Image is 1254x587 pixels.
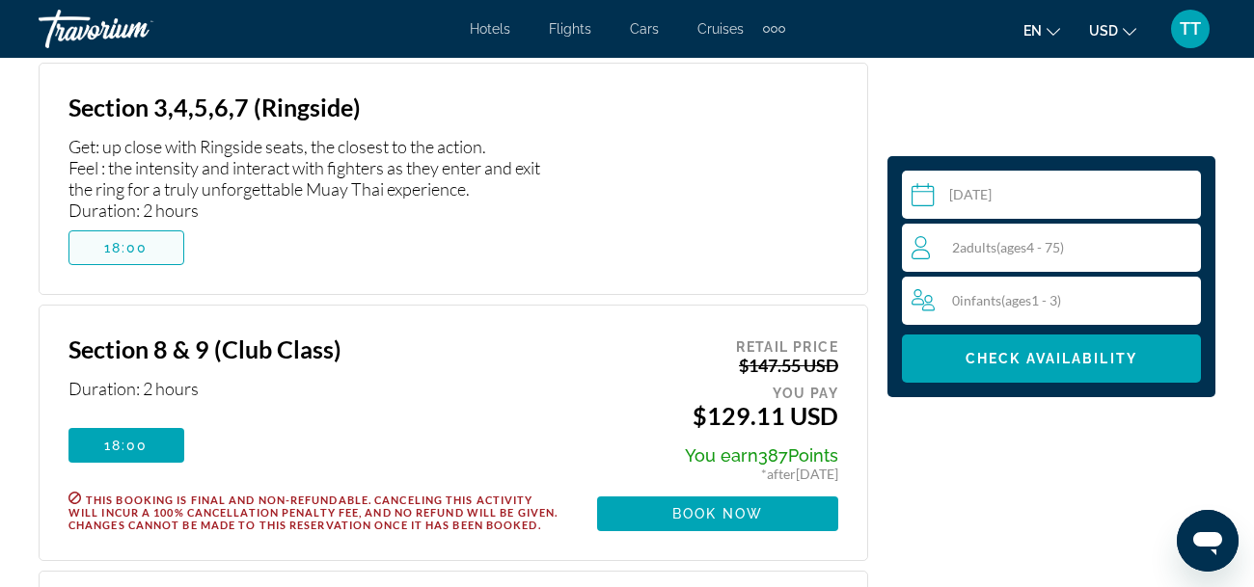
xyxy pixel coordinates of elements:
[1089,23,1118,39] span: USD
[767,466,796,482] span: after
[1023,16,1060,44] button: Change language
[1001,292,1061,308] span: ( 1 - 3)
[68,93,559,121] h3: Section 3,4,5,6,7 (Ringside)
[630,21,659,37] a: Cars
[597,381,838,401] div: You pay
[693,401,838,430] ins: $129.11 USD
[902,334,1201,383] button: Check Availability
[68,428,184,463] button: 18:00
[68,334,559,363] h3: Section 8 & 9 (Club Class)
[758,445,788,466] span: 387
[1023,23,1042,39] span: en
[549,21,591,37] a: Flights
[966,351,1137,366] span: Check Availability
[672,506,764,521] span: Book now
[597,334,838,355] div: Retail Price
[597,496,838,531] button: Book now
[960,239,996,255] span: Adults
[902,224,1201,325] button: Travelers: 2 adults, 0 children
[960,292,1001,308] span: Infants
[788,445,838,466] span: Points
[1089,16,1136,44] button: Change currency
[104,240,149,255] span: 18:00
[697,21,744,37] a: Cruises
[763,13,785,44] button: Extra navigation items
[597,466,838,482] div: * [DATE]
[1005,292,1031,308] span: ages
[597,334,838,430] div: Old price: $147.55 USD, Sale Price: $129.11 USD
[1180,19,1201,39] span: TT
[68,136,559,221] div: Get: up close with Ringside seats, the closest to the action. Feel : the intensity and interact w...
[952,292,1061,308] span: 0
[1177,510,1239,572] iframe: Button to launch messaging window
[39,4,232,54] a: Travorium
[1165,9,1215,49] button: User Menu
[739,355,838,376] del: $147.55 USD
[1000,239,1026,255] span: ages
[68,378,559,399] div: Duration: 2 hours
[68,230,184,265] button: 18:00
[470,21,510,37] a: Hotels
[104,438,149,453] span: 18:00
[685,445,758,466] span: You earn
[68,494,558,531] span: This booking is final and non-refundable. Canceling this activity will incur a 100% cancellation ...
[952,239,1064,255] span: 2
[996,239,1064,255] span: ( 4 - 75)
